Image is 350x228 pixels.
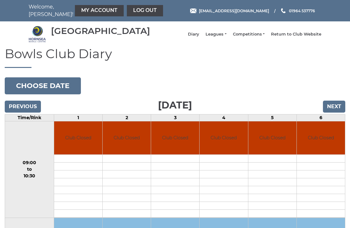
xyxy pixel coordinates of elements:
[75,5,124,16] a: My Account
[248,121,296,154] td: Club Closed
[51,26,150,36] div: [GEOGRAPHIC_DATA]
[233,31,265,37] a: Competitions
[248,114,296,121] td: 5
[296,114,345,121] td: 6
[102,114,151,121] td: 2
[54,114,102,121] td: 1
[54,121,102,154] td: Club Closed
[103,121,151,154] td: Club Closed
[5,114,54,121] td: Time/Rink
[297,121,345,154] td: Club Closed
[280,8,315,14] a: Phone us 01964 537776
[151,114,200,121] td: 3
[323,101,345,113] input: Next
[271,31,321,37] a: Return to Club Website
[5,77,81,94] button: Choose date
[199,8,269,13] span: [EMAIL_ADDRESS][DOMAIN_NAME]
[200,121,248,154] td: Club Closed
[151,121,199,154] td: Club Closed
[5,121,54,218] td: 09:00 to 10:30
[127,5,163,16] a: Log out
[281,8,285,13] img: Phone us
[5,101,41,113] input: Previous
[29,25,46,43] img: Hornsea Bowls Centre
[29,3,145,18] nav: Welcome, [PERSON_NAME]!
[206,31,226,37] a: Leagues
[188,31,199,37] a: Diary
[200,114,248,121] td: 4
[190,8,196,13] img: Email
[289,8,315,13] span: 01964 537776
[5,47,345,68] h1: Bowls Club Diary
[190,8,269,14] a: Email [EMAIL_ADDRESS][DOMAIN_NAME]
